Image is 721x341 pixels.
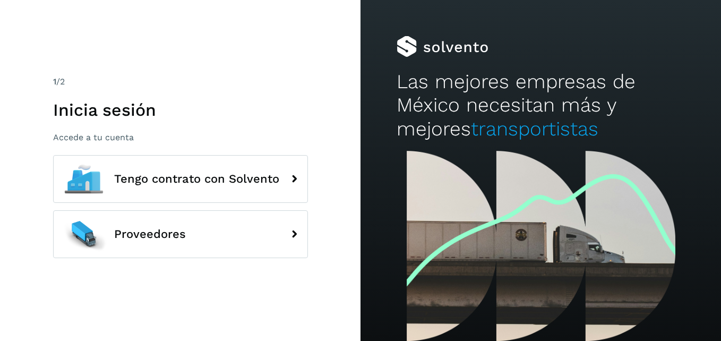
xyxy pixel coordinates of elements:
[397,70,685,141] h2: Las mejores empresas de México necesitan más y mejores
[53,210,308,258] button: Proveedores
[114,228,186,241] span: Proveedores
[114,173,279,185] span: Tengo contrato con Solvento
[53,100,308,120] h1: Inicia sesión
[53,75,308,88] div: /2
[471,117,598,140] span: transportistas
[53,155,308,203] button: Tengo contrato con Solvento
[53,76,56,87] span: 1
[53,132,308,142] p: Accede a tu cuenta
